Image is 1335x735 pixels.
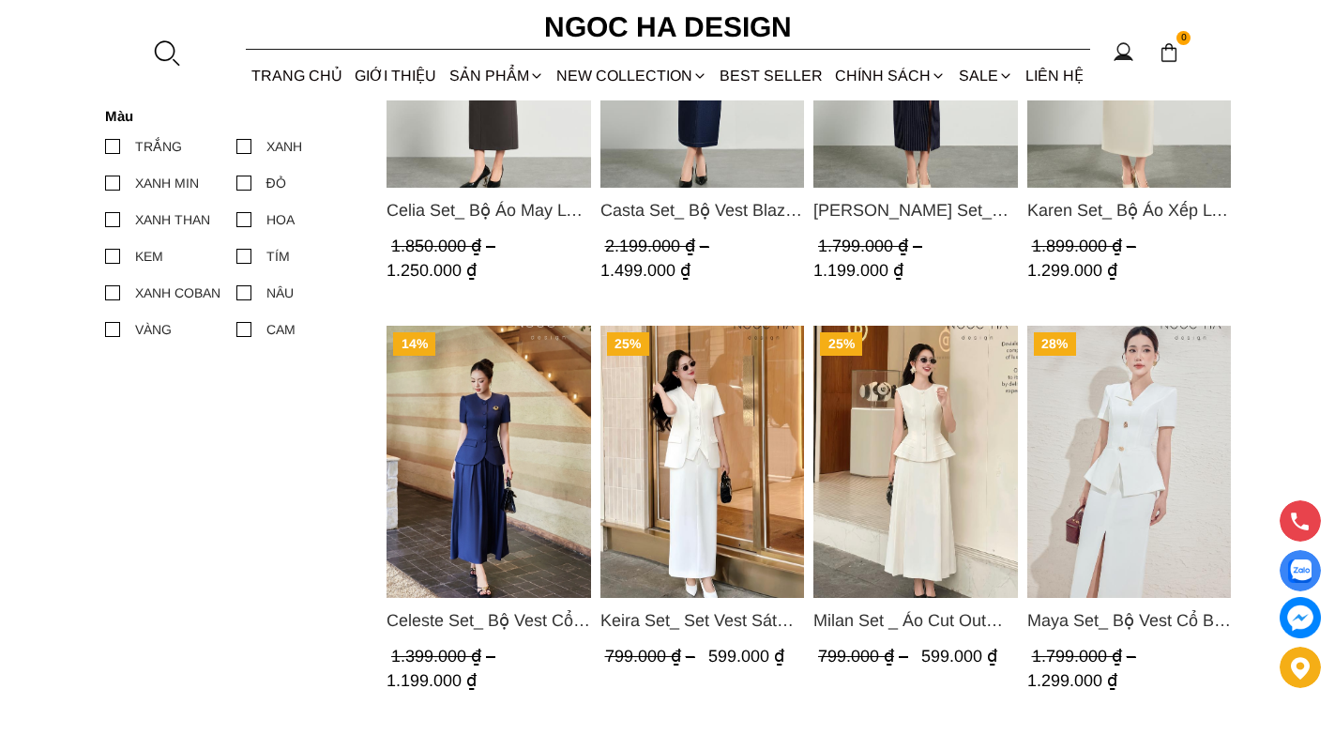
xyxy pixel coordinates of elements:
[599,326,804,598] a: Product image - Keira Set_ Set Vest Sát Nách Kết Hợp Chân Váy Bút Chì Mix Áo Khoác BJ141+ A1083
[813,607,1018,634] a: Link to Milan Set _ Áo Cut Out Tùng Không Tay Kết Hợp Chân Váy Xếp Ly A1080+CV139
[135,173,199,193] div: XANH MIN
[813,326,1018,598] a: Product image - Milan Set _ Áo Cut Out Tùng Không Tay Kết Hợp Chân Váy Xếp Ly A1080+CV139
[443,51,550,100] div: SẢN PHẨM
[1026,197,1231,223] span: Karen Set_ Bộ Áo Xếp Ly Rủ Mix Chân Váy Bút Chì Màu Kem BJ147
[266,246,290,267] div: TÍM
[1031,237,1140,255] span: 1.899.000 ₫
[387,671,477,690] span: 1.199.000 ₫
[391,647,500,666] span: 1.399.000 ₫
[829,51,952,100] div: Chính sách
[1026,326,1231,598] img: Maya Set_ Bộ Vest Cổ Bẻ Chân Váy Xẻ Màu Đen, Trắng BJ140
[599,326,804,598] img: Keira Set_ Set Vest Sát Nách Kết Hợp Chân Váy Bút Chì Mix Áo Khoác BJ141+ A1083
[1159,42,1179,63] img: img-CART-ICON-ksit0nf1
[707,647,783,666] span: 599.000 ₫
[550,51,713,100] a: NEW COLLECTION
[818,647,913,666] span: 799.000 ₫
[1026,261,1116,280] span: 1.299.000 ₫
[813,197,1018,223] span: [PERSON_NAME] Set_ Bộ Kẻ Sọc Mix Vải Sơ Mi Trắng BJ146
[818,237,927,255] span: 1.799.000 ₫
[266,136,302,157] div: XANH
[604,237,713,255] span: 2.199.000 ₫
[387,607,591,634] a: Link to Celeste Set_ Bộ Vest Cổ Tròn Chân Váy Nhún Xòe Màu Xanh Bò BJ142
[599,197,804,223] a: Link to Casta Set_ Bộ Vest Blazer Chân Váy Bút Chì Màu Xanh BJ145
[1026,607,1231,634] a: Link to Maya Set_ Bộ Vest Cổ Bẻ Chân Váy Xẻ Màu Đen, Trắng BJ140
[105,108,356,124] h4: Màu
[952,51,1019,100] a: SALE
[1288,559,1312,583] img: Display image
[387,197,591,223] a: Link to Celia Set_ Bộ Áo May Ly Gấu Cổ Trắng Mix Chân Váy Bút Chì Màu Ghi BJ148
[1026,607,1231,634] span: Maya Set_ Bộ Vest Cổ Bẻ Chân Váy Xẻ Màu Đen, Trắng BJ140
[1280,597,1321,638] a: messenger
[813,261,903,280] span: 1.199.000 ₫
[813,326,1018,598] img: Milan Set _ Áo Cut Out Tùng Không Tay Kết Hợp Chân Váy Xếp Ly A1080+CV139
[266,173,286,193] div: ĐỎ
[527,5,809,50] a: Ngoc Ha Design
[1026,326,1231,598] a: Product image - Maya Set_ Bộ Vest Cổ Bẻ Chân Váy Xẻ Màu Đen, Trắng BJ140
[1026,197,1231,223] a: Link to Karen Set_ Bộ Áo Xếp Ly Rủ Mix Chân Váy Bút Chì Màu Kem BJ147
[604,647,699,666] span: 799.000 ₫
[135,283,220,303] div: XANH COBAN
[266,319,296,340] div: CAM
[246,51,349,100] a: TRANG CHỦ
[1026,671,1116,690] span: 1.299.000 ₫
[1031,647,1140,666] span: 1.799.000 ₫
[349,51,443,100] a: GIỚI THIỆU
[714,51,829,100] a: BEST SELLER
[599,607,804,634] span: Keira Set_ Set Vest Sát Nách Kết Hợp Chân Váy Bút Chì Mix Áo Khoác BJ141+ A1083
[599,261,690,280] span: 1.499.000 ₫
[135,136,182,157] div: TRẮNG
[387,326,591,598] a: Product image - Celeste Set_ Bộ Vest Cổ Tròn Chân Váy Nhún Xòe Màu Xanh Bò BJ142
[599,607,804,634] a: Link to Keira Set_ Set Vest Sát Nách Kết Hợp Chân Váy Bút Chì Mix Áo Khoác BJ141+ A1083
[387,197,591,223] span: Celia Set_ Bộ Áo May Ly Gấu Cổ Trắng Mix Chân Váy Bút Chì Màu Ghi BJ148
[813,607,1018,634] span: Milan Set _ Áo Cut Out Tùng Không Tay Kết Hợp Chân Váy Xếp Ly A1080+CV139
[266,283,294,303] div: NÂU
[599,197,804,223] span: Casta Set_ Bộ Vest Blazer Chân Váy Bút Chì Màu Xanh BJ145
[1280,550,1321,591] a: Display image
[813,197,1018,223] a: Link to Camille Set_ Bộ Kẻ Sọc Mix Vải Sơ Mi Trắng BJ146
[135,319,172,340] div: VÀNG
[387,326,591,598] img: Celeste Set_ Bộ Vest Cổ Tròn Chân Váy Nhún Xòe Màu Xanh Bò BJ142
[266,209,295,230] div: HOA
[135,246,163,267] div: KEM
[1176,31,1191,46] span: 0
[1019,51,1089,100] a: LIÊN HỆ
[135,209,210,230] div: XANH THAN
[387,607,591,634] span: Celeste Set_ Bộ Vest Cổ Tròn Chân Váy Nhún Xòe Màu Xanh Bò BJ142
[391,237,500,255] span: 1.850.000 ₫
[387,261,477,280] span: 1.250.000 ₫
[921,647,997,666] span: 599.000 ₫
